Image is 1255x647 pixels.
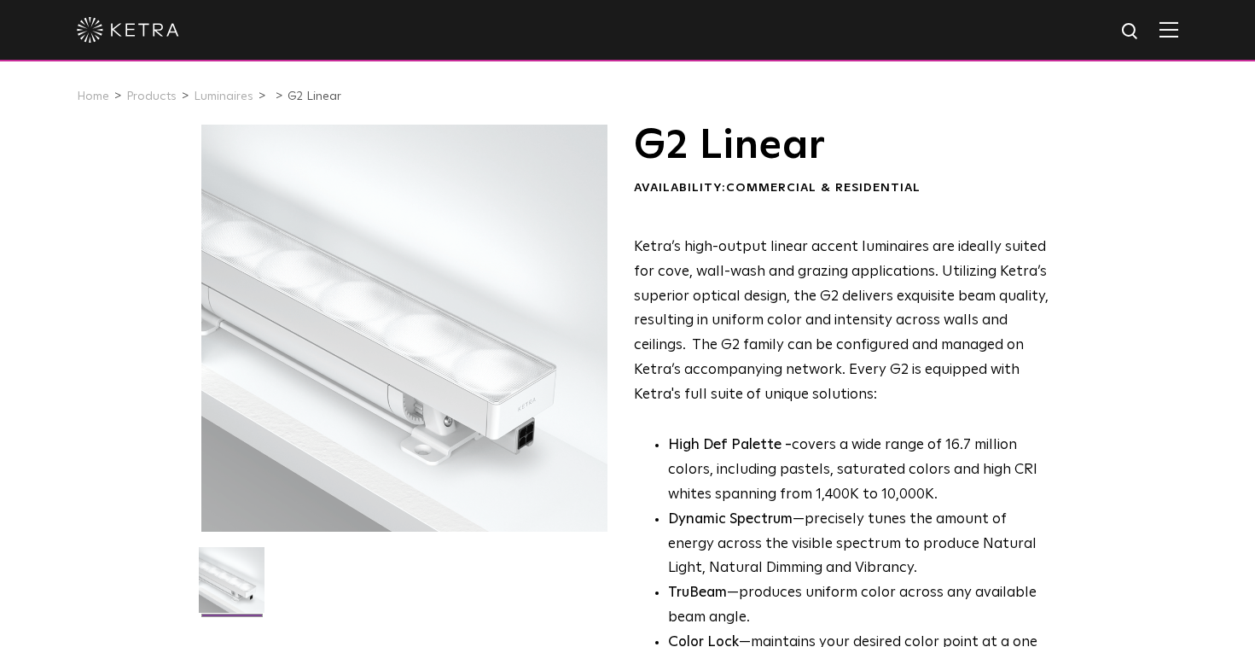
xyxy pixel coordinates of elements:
div: Availability: [634,180,1049,197]
strong: High Def Palette - [668,438,792,452]
a: G2 Linear [288,90,341,102]
a: Products [126,90,177,102]
img: search icon [1120,21,1142,43]
a: Luminaires [194,90,253,102]
strong: TruBeam [668,586,727,600]
h1: G2 Linear [634,125,1049,167]
strong: Dynamic Spectrum [668,512,793,527]
p: Ketra’s high-output linear accent luminaires are ideally suited for cove, wall-wash and grazing a... [634,236,1049,408]
img: Hamburger%20Nav.svg [1159,21,1178,38]
a: Home [77,90,109,102]
span: Commercial & Residential [726,182,921,194]
li: —produces uniform color across any available beam angle. [668,581,1049,631]
p: covers a wide range of 16.7 million colors, including pastels, saturated colors and high CRI whit... [668,434,1049,508]
img: G2-Linear-2021-Web-Square [199,547,264,626]
li: —precisely tunes the amount of energy across the visible spectrum to produce Natural Light, Natur... [668,508,1049,582]
img: ketra-logo-2019-white [77,17,179,43]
